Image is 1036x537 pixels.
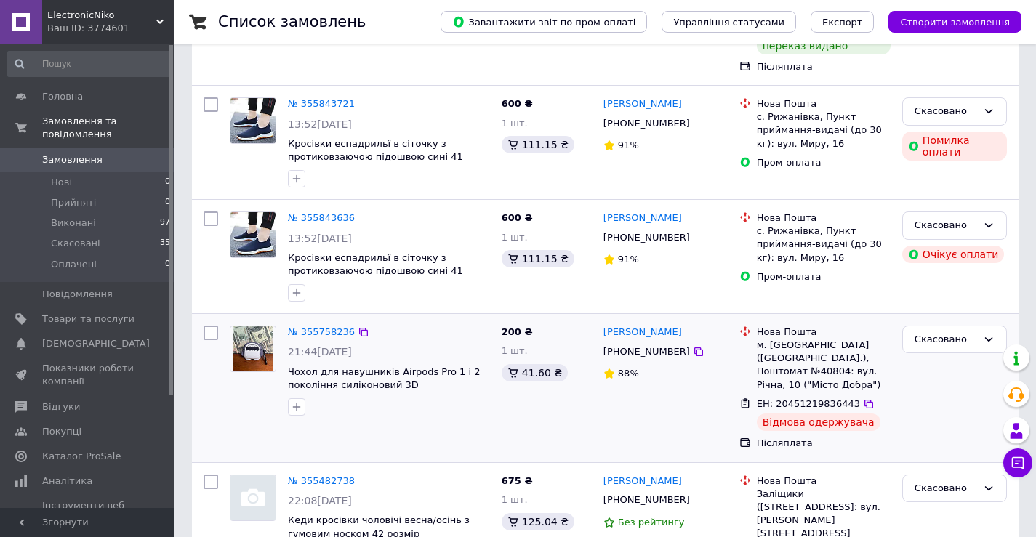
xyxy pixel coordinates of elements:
[900,17,1010,28] span: Створити замовлення
[662,11,796,33] button: Управління статусами
[757,110,891,150] div: с. Рижанівка, Пункт приймання-видачі (до 30 кг): вул. Миру, 16
[51,176,72,189] span: Нові
[288,118,352,130] span: 13:52[DATE]
[42,450,121,463] span: Каталог ProSale
[601,114,693,133] div: [PHONE_NUMBER]
[47,22,174,35] div: Ваш ID: 3774601
[603,475,682,488] a: [PERSON_NAME]
[757,339,891,392] div: м. [GEOGRAPHIC_DATA] ([GEOGRAPHIC_DATA].), Поштомат №40804: вул. Річна, 10 ("Місто Добра")
[452,15,635,28] span: Завантажити звіт по пром-оплаті
[233,326,273,371] img: Фото товару
[51,237,100,250] span: Скасовані
[230,211,276,258] a: Фото товару
[888,11,1021,33] button: Створити замовлення
[757,475,891,488] div: Нова Пошта
[757,97,891,110] div: Нова Пошта
[601,342,693,361] div: [PHONE_NUMBER]
[502,98,533,109] span: 600 ₴
[502,475,533,486] span: 675 ₴
[42,475,92,488] span: Аналітика
[288,138,463,176] a: Кросівки еспадрильї в сіточку з протиковзаючою підошвою сині 41 розмір
[230,212,276,257] img: Фото товару
[757,156,891,169] div: Пром-оплата
[502,136,574,153] div: 111.15 ₴
[757,270,891,283] div: Пром-оплата
[165,176,170,189] span: 0
[502,250,574,267] div: 111.15 ₴
[42,425,81,438] span: Покупці
[288,495,352,506] span: 22:08[DATE]
[757,437,891,450] div: Післяплата
[42,312,134,326] span: Товари та послуги
[502,326,533,337] span: 200 ₴
[902,132,1007,161] div: Помилка оплати
[42,400,80,413] span: Відгуки
[603,326,682,339] a: [PERSON_NAME]
[502,494,528,505] span: 1 шт.
[288,366,481,391] a: Чохол для навушників Airpods Pro 1 і 2 покоління силіконовий 3D
[757,60,891,73] div: Післяплата
[288,346,352,358] span: 21:44[DATE]
[874,16,1021,27] a: Створити замовлення
[288,233,352,244] span: 13:52[DATE]
[288,326,355,337] a: № 355758236
[51,217,96,230] span: Виконані
[288,252,463,290] a: Кросівки еспадрильї в сіточку з протиковзаючою підошвою сині 41 розмір
[915,332,977,347] div: Скасовано
[502,364,568,381] div: 41.60 ₴
[288,212,355,223] a: № 355843636
[42,362,134,388] span: Показники роботи компанії
[601,228,693,247] div: [PHONE_NUMBER]
[288,98,355,109] a: № 355843721
[42,153,103,166] span: Замовлення
[165,196,170,209] span: 0
[288,475,355,486] a: № 355482738
[915,481,977,496] div: Скасовано
[51,258,97,271] span: Оплачені
[757,211,891,225] div: Нова Пошта
[230,98,276,143] img: Фото товару
[42,499,134,525] span: Інструменти веб-майстра та SEO
[165,258,170,271] span: 0
[230,326,276,372] a: Фото товару
[502,345,528,356] span: 1 шт.
[618,368,639,379] span: 88%
[47,9,156,22] span: ElectronicNiko
[502,232,528,243] span: 1 шт.
[42,288,113,301] span: Повідомлення
[42,90,83,103] span: Головна
[1003,448,1032,477] button: Чат з покупцем
[160,237,170,250] span: 35
[618,517,685,528] span: Без рейтингу
[502,513,574,530] div: 125.04 ₴
[51,196,96,209] span: Прийняті
[757,225,891,265] div: с. Рижанівка, Пункт приймання-видачі (до 30 кг): вул. Миру, 16
[822,17,863,28] span: Експорт
[811,11,875,33] button: Експорт
[230,97,276,144] a: Фото товару
[42,115,174,141] span: Замовлення та повідомлення
[230,475,276,521] a: Фото товару
[441,11,647,33] button: Завантажити звіт по пром-оплаті
[757,398,860,409] span: ЕН: 20451219836443
[601,490,693,509] div: [PHONE_NUMBER]
[902,246,1005,263] div: Очікує оплати
[603,211,682,225] a: [PERSON_NAME]
[915,104,977,119] div: Скасовано
[218,13,366,31] h1: Список замовлень
[160,217,170,230] span: 97
[618,254,639,265] span: 91%
[915,218,977,233] div: Скасовано
[7,51,172,77] input: Пошук
[673,17,784,28] span: Управління статусами
[618,140,639,150] span: 91%
[757,326,891,339] div: Нова Пошта
[42,337,150,350] span: [DEMOGRAPHIC_DATA]
[603,97,682,111] a: [PERSON_NAME]
[230,475,276,520] img: Фото товару
[757,413,880,431] div: Відмова одержувача
[502,212,533,223] span: 600 ₴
